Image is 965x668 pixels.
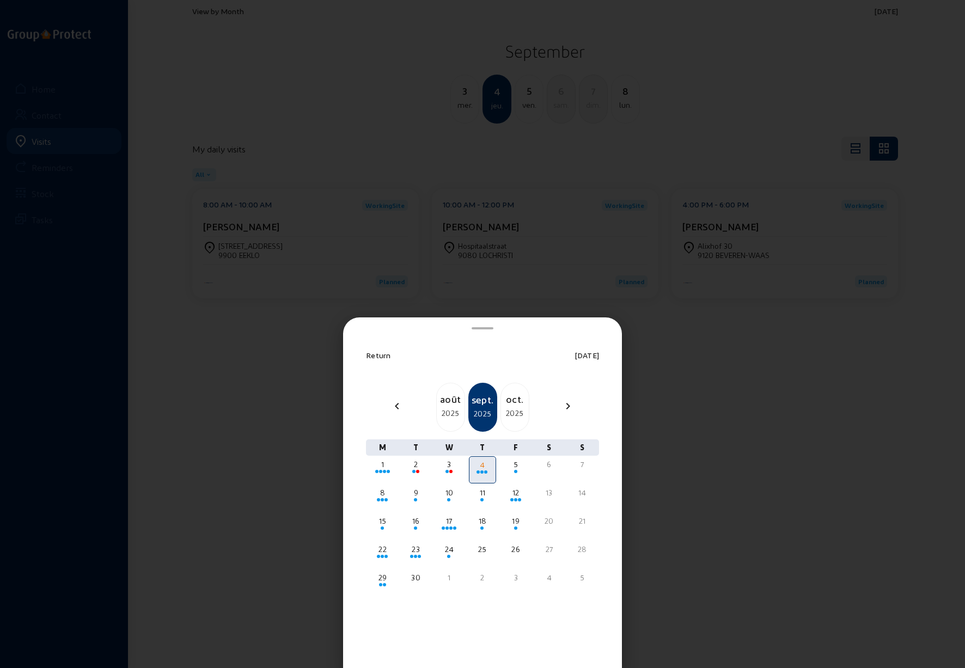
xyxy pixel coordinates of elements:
div: 18 [470,516,494,526]
div: 6 [537,459,561,470]
span: [DATE] [575,351,600,360]
div: 30 [404,572,428,583]
div: M [366,439,399,456]
div: 25 [470,544,494,555]
div: 21 [570,516,595,526]
mat-icon: chevron_left [390,400,404,413]
div: 1 [370,459,395,470]
div: 29 [370,572,395,583]
div: oct. [501,391,529,407]
div: 19 [504,516,528,526]
div: 24 [437,544,461,555]
div: S [566,439,599,456]
div: T [399,439,432,456]
div: 20 [537,516,561,526]
div: 27 [537,544,561,555]
div: 16 [404,516,428,526]
div: 11 [470,487,494,498]
div: sept. [469,392,496,407]
div: 9 [404,487,428,498]
div: 5 [570,572,595,583]
div: W [432,439,466,456]
div: 1 [437,572,461,583]
div: 28 [570,544,595,555]
div: 4 [537,572,561,583]
div: 3 [504,572,528,583]
div: 10 [437,487,461,498]
div: 2025 [469,407,496,420]
div: 23 [404,544,428,555]
div: 14 [570,487,595,498]
div: S [533,439,566,456]
div: 5 [504,459,528,470]
span: Return [366,351,391,360]
div: 17 [437,516,461,526]
mat-icon: chevron_right [561,400,575,413]
div: 7 [570,459,595,470]
div: 3 [437,459,461,470]
div: F [499,439,533,456]
div: 13 [537,487,561,498]
div: 22 [370,544,395,555]
div: 26 [504,544,528,555]
div: août [437,391,465,407]
div: T [466,439,499,456]
div: 2 [404,459,428,470]
div: 8 [370,487,395,498]
div: 2025 [437,407,465,420]
div: 12 [504,487,528,498]
div: 15 [370,516,395,526]
div: 2 [470,572,494,583]
div: 4 [471,459,494,470]
div: 2025 [501,407,529,420]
